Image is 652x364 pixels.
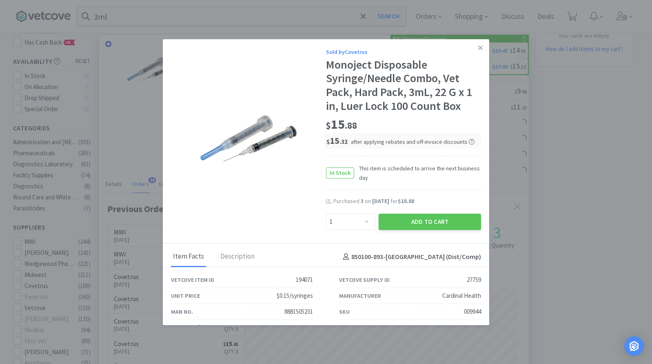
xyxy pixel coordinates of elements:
[326,58,481,113] div: Monoject Disposable Syringe/Needle Combo, Vet Pack, Hard Pack, 3mL, 22 G x 1 in, Luer Lock 100 Co...
[372,197,389,205] span: [DATE]
[171,291,200,300] div: Unit Price
[340,252,481,262] h4: 850100-893 - [GEOGRAPHIC_DATA] (Dist/Comp)
[171,323,202,332] div: Case Qty.
[339,138,348,145] span: . 32
[171,247,206,267] div: Item Facts
[467,275,481,285] div: 27759
[354,164,481,182] span: This item is scheduled to arrive the next business day
[197,87,299,190] img: 2270bc8d537a466eaad532b3ab5e9484_27759.png
[326,138,330,145] span: $
[442,291,481,301] div: Cardinal Health
[333,197,481,205] div: Purchased on for
[361,197,364,205] span: 3
[339,307,350,316] div: SKU
[326,168,354,178] span: In Stock
[326,116,357,132] span: 15
[277,291,313,301] div: $0.15/syringes
[326,120,331,131] span: $
[307,323,313,333] div: 10
[398,197,414,205] span: $15.88
[455,323,481,333] div: 100 Count
[345,120,357,131] span: . 88
[339,291,381,300] div: Manufacturer
[326,135,348,146] span: 15
[326,47,481,56] div: Sold by Covetrus
[379,214,481,230] button: Add to Cart
[624,336,644,356] div: Open Intercom Messenger
[284,307,313,317] div: 8881505231
[171,275,214,284] div: Vetcove Item ID
[171,307,193,316] div: Man No.
[339,323,386,332] div: Unit of Measure
[218,247,257,267] div: Description
[339,275,390,284] div: Vetcove Supply ID
[296,275,313,285] div: 194071
[351,138,475,145] span: after applying rebates and off-invoice discounts
[464,307,481,317] div: 009944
